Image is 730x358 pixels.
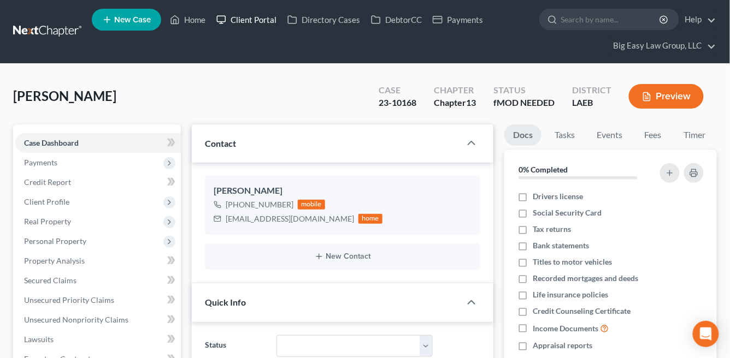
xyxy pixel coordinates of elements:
[366,10,427,29] a: DebtorCC
[533,323,598,334] span: Income Documents
[214,252,472,261] button: New Contact
[358,214,382,224] div: home
[13,88,116,104] span: [PERSON_NAME]
[15,172,181,192] a: Credit Report
[493,84,555,97] div: Status
[15,271,181,290] a: Secured Claims
[282,10,366,29] a: Directory Cases
[24,295,114,305] span: Unsecured Priority Claims
[693,321,719,347] div: Open Intercom Messenger
[572,97,611,109] div: LAEB
[24,197,69,206] span: Client Profile
[434,84,476,97] div: Chapter
[629,84,704,109] button: Preview
[434,97,476,109] div: Chapter
[15,133,181,153] a: Case Dashboard
[15,290,181,310] a: Unsecured Priority Claims
[24,335,54,344] span: Lawsuits
[226,213,354,224] div: [EMAIL_ADDRESS][DOMAIN_NAME]
[24,158,57,167] span: Payments
[533,306,631,317] span: Credit Counseling Certificate
[427,10,488,29] a: Payments
[533,207,602,218] span: Social Security Card
[680,10,716,29] a: Help
[533,273,638,284] span: Recorded mortgages and deeds
[15,251,181,271] a: Property Analysis
[466,97,476,108] span: 13
[24,276,76,285] span: Secured Claims
[24,236,86,246] span: Personal Property
[533,240,589,251] span: Bank statements
[214,184,472,198] div: [PERSON_NAME]
[519,165,568,174] strong: 0% Completed
[572,84,611,97] div: District
[15,330,181,349] a: Lawsuits
[24,315,128,324] span: Unsecured Nonpriority Claims
[675,124,714,146] a: Timer
[533,191,583,202] span: Drivers license
[24,138,79,147] span: Case Dashboard
[164,10,211,29] a: Home
[588,124,631,146] a: Events
[226,199,293,210] div: [PHONE_NUMBER]
[533,224,571,235] span: Tax returns
[15,310,181,330] a: Unsecured Nonpriority Claims
[504,124,541,146] a: Docs
[298,200,325,210] div: mobile
[211,10,282,29] a: Client Portal
[546,124,584,146] a: Tasks
[205,297,246,307] span: Quick Info
[24,177,71,187] span: Credit Report
[24,217,71,226] span: Real Property
[635,124,670,146] a: Fees
[24,256,85,265] span: Property Analysis
[493,97,555,109] div: fMOD NEEDED
[205,138,236,148] span: Contact
[379,84,416,97] div: Case
[608,36,716,56] a: Big Easy Law Group, LLC
[533,289,608,300] span: Life insurance policies
[561,9,661,29] input: Search by name...
[533,256,612,267] span: Titles to motor vehicles
[114,16,151,24] span: New Case
[533,340,592,351] span: Appraisal reports
[199,335,271,357] label: Status
[379,97,416,109] div: 23-10168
